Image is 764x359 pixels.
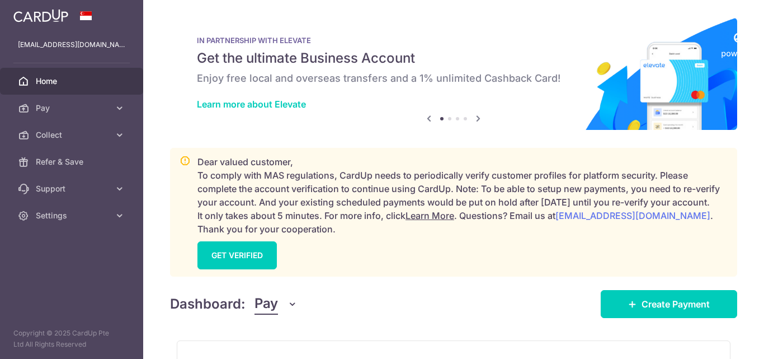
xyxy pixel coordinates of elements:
[36,76,110,87] span: Home
[36,210,110,221] span: Settings
[555,210,710,221] a: [EMAIL_ADDRESS][DOMAIN_NAME]
[197,49,710,67] h5: Get the ultimate Business Account
[13,9,68,22] img: CardUp
[18,39,125,50] p: [EMAIL_ADDRESS][DOMAIN_NAME]
[170,18,737,130] img: Renovation banner
[254,293,278,315] span: Pay
[197,99,306,110] a: Learn more about Elevate
[36,183,110,194] span: Support
[197,241,277,269] a: GET VERIFIED
[405,210,454,221] a: Learn More
[36,102,110,114] span: Pay
[601,290,737,318] a: Create Payment
[642,297,710,311] span: Create Payment
[197,36,710,45] p: IN PARTNERSHIP WITH ELEVATE
[197,72,710,85] h6: Enjoy free local and overseas transfers and a 1% unlimited Cashback Card!
[170,294,246,314] h4: Dashboard:
[36,156,110,167] span: Refer & Save
[254,293,298,315] button: Pay
[197,155,728,236] p: Dear valued customer, To comply with MAS regulations, CardUp needs to periodically verify custome...
[36,129,110,141] span: Collect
